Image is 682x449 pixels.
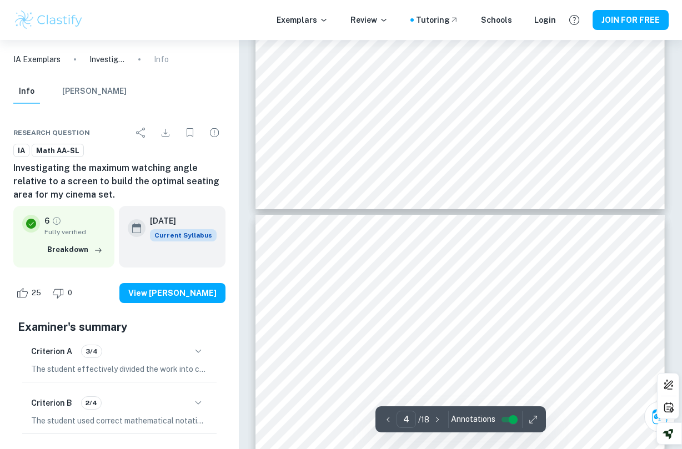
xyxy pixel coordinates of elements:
[32,144,84,158] a: Math AA-SL
[44,227,106,237] span: Fully verified
[534,14,556,26] a: Login
[18,319,221,335] h5: Examiner's summary
[14,145,29,157] span: IA
[179,122,201,144] div: Bookmark
[150,229,217,241] span: Current Syllabus
[13,128,90,138] span: Research question
[31,345,72,357] h6: Criterion A
[481,14,512,26] a: Schools
[451,413,495,425] span: Annotations
[49,284,78,302] div: Dislike
[13,284,47,302] div: Like
[13,53,61,65] a: IA Exemplars
[82,398,101,408] span: 2/4
[13,79,40,104] button: Info
[62,287,78,299] span: 0
[565,11,584,29] button: Help and Feedback
[31,415,208,427] p: The student used correct mathematical notation, symbols, and terminology but included an unnecess...
[418,413,429,426] p: / 18
[32,145,83,157] span: Math AA-SL
[119,283,225,303] button: View [PERSON_NAME]
[416,14,459,26] a: Tutoring
[150,229,217,241] div: This exemplar is based on the current syllabus. Feel free to refer to it for inspiration/ideas wh...
[150,215,208,227] h6: [DATE]
[31,363,208,375] p: The student effectively divided the work into clear sections, including an introduction, body, an...
[154,122,177,144] div: Download
[13,9,84,31] img: Clastify logo
[593,10,669,30] button: JOIN FOR FREE
[350,14,388,26] p: Review
[44,215,49,227] p: 6
[154,53,169,65] p: Info
[277,14,328,26] p: Exemplars
[62,79,127,104] button: [PERSON_NAME]
[44,241,106,258] button: Breakdown
[13,162,225,201] h6: Investigating the maximum watching angle relative to a screen to build the optimal seating area f...
[644,401,675,432] button: Ask Clai
[82,346,102,356] span: 3/4
[130,122,152,144] div: Share
[26,287,47,299] span: 25
[203,122,225,144] div: Report issue
[13,144,29,158] a: IA
[52,216,62,226] a: Grade fully verified
[31,397,72,409] h6: Criterion B
[89,53,125,65] p: Investigating the maximum watching angle relative to a screen to build the optimal seating area f...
